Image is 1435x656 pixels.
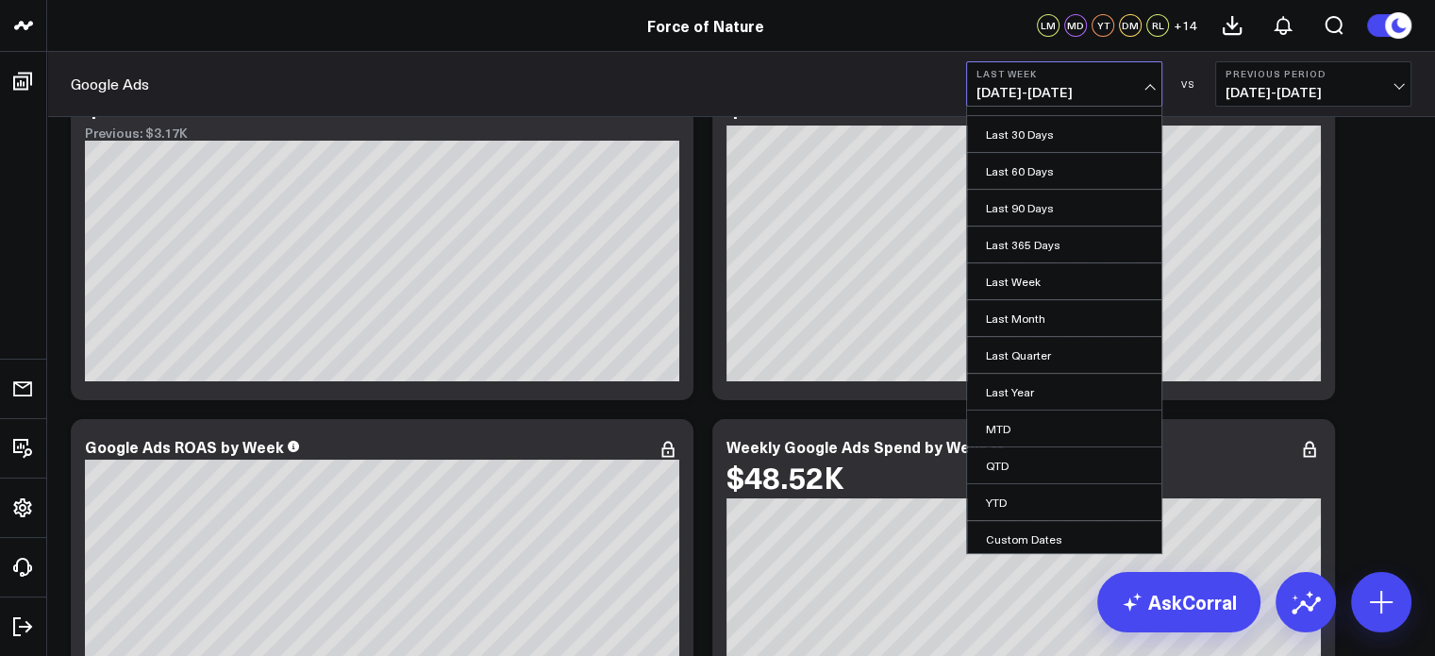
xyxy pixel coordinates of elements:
a: AskCorral [1097,572,1260,632]
div: $436.05K [726,87,862,121]
a: Last 60 Days [967,153,1161,189]
div: Weekly Google Ads Spend by Week [726,436,988,457]
a: Last Week [967,263,1161,299]
a: YTD [967,484,1161,520]
div: RL [1146,14,1169,37]
div: LM [1037,14,1060,37]
button: Previous Period[DATE]-[DATE] [1215,61,1411,107]
a: Last Month [967,300,1161,336]
a: QTD [967,447,1161,483]
div: Google Ads ROAS by Week [85,436,284,457]
div: $3.29K [85,87,185,121]
div: MD [1064,14,1087,37]
a: Google Ads [71,74,149,94]
button: Last Week[DATE]-[DATE] [966,61,1162,107]
a: Last Year [967,374,1161,410]
div: $48.52K [726,460,844,494]
a: Last Quarter [967,337,1161,373]
span: + 14 [1174,19,1197,32]
div: YT [1092,14,1114,37]
div: VS [1172,78,1206,90]
a: Last 365 Days [967,227,1161,262]
b: Last Week [976,68,1152,79]
button: +14 [1174,14,1197,37]
b: Previous Period [1226,68,1401,79]
span: [DATE] - [DATE] [976,85,1152,100]
a: Force of Nature [647,15,764,36]
a: MTD [967,411,1161,446]
div: Previous: $3.17K [85,126,679,141]
a: Last 30 Days [967,116,1161,152]
a: Custom Dates [967,521,1161,557]
span: [DATE] - [DATE] [1226,85,1401,100]
div: DM [1119,14,1142,37]
a: Last 90 Days [967,190,1161,226]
